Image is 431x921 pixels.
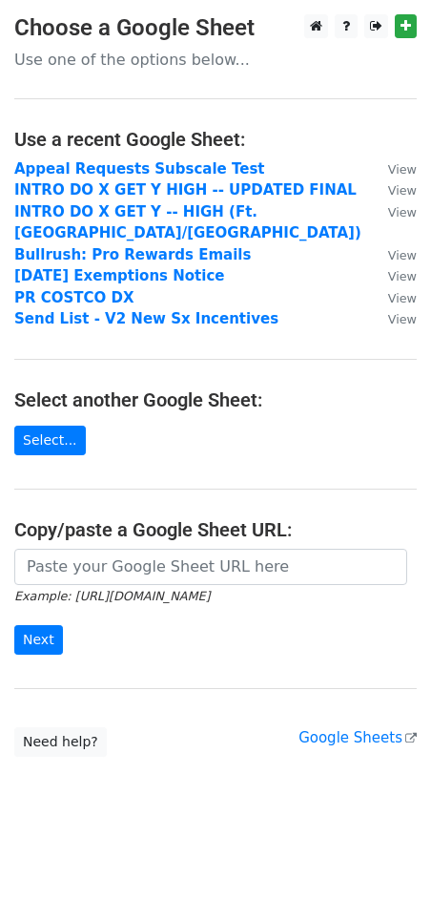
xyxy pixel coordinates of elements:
[388,291,417,305] small: View
[14,14,417,42] h3: Choose a Google Sheet
[14,289,134,306] a: PR COSTCO DX
[14,203,361,242] a: INTRO DO X GET Y -- HIGH (Ft. [GEOGRAPHIC_DATA]/[GEOGRAPHIC_DATA])
[369,267,417,284] a: View
[14,128,417,151] h4: Use a recent Google Sheet:
[388,183,417,198] small: View
[14,160,265,178] a: Appeal Requests Subscale Test
[388,248,417,262] small: View
[14,267,224,284] a: [DATE] Exemptions Notice
[369,246,417,263] a: View
[369,181,417,199] a: View
[388,312,417,326] small: View
[369,310,417,327] a: View
[14,589,210,603] small: Example: [URL][DOMAIN_NAME]
[14,727,107,757] a: Need help?
[14,181,357,199] a: INTRO DO X GET Y HIGH -- UPDATED FINAL
[388,162,417,177] small: View
[298,729,417,746] a: Google Sheets
[14,625,63,655] input: Next
[14,50,417,70] p: Use one of the options below...
[388,269,417,283] small: View
[14,549,407,585] input: Paste your Google Sheet URL here
[369,160,417,178] a: View
[369,289,417,306] a: View
[369,203,417,220] a: View
[14,388,417,411] h4: Select another Google Sheet:
[14,426,86,455] a: Select...
[14,310,278,327] a: Send List - V2 New Sx Incentives
[14,518,417,541] h4: Copy/paste a Google Sheet URL:
[388,205,417,220] small: View
[14,246,251,263] a: Bullrush: Pro Rewards Emails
